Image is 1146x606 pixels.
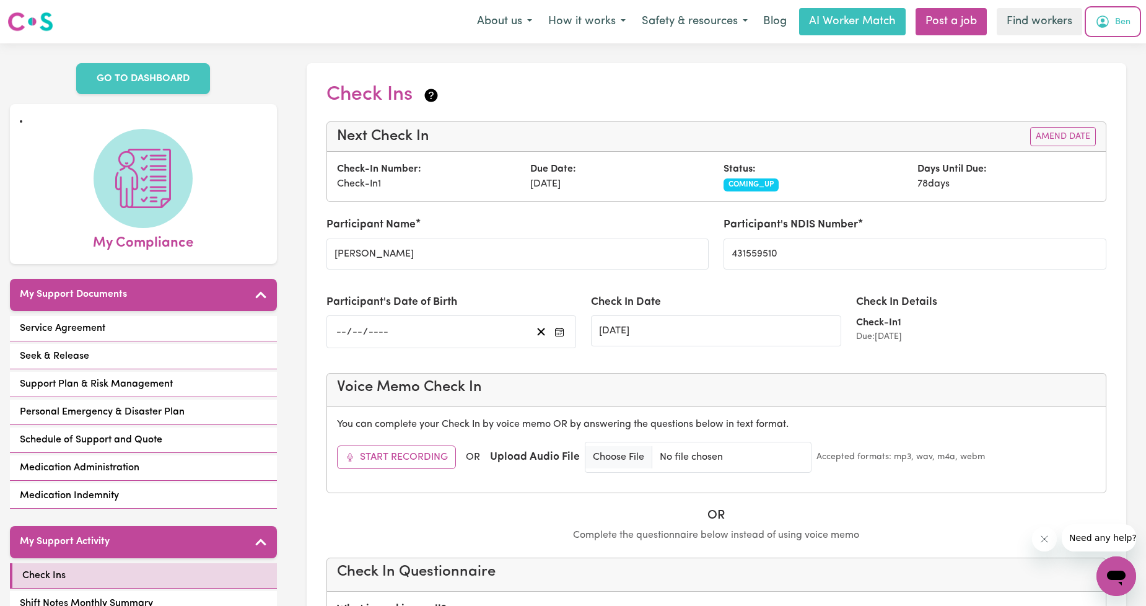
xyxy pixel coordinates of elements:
button: Amend Date [1030,127,1096,146]
button: My Account [1087,9,1139,35]
span: Support Plan & Risk Management [20,377,173,392]
a: Medication Indemnity [10,483,277,509]
a: Careseekers logo [7,7,53,36]
iframe: Button to launch messaging window [1096,556,1136,596]
a: AI Worker Match [799,8,906,35]
input: -- [352,323,363,340]
a: Medication Administration [10,455,277,481]
div: 78 days [910,162,1103,191]
h4: Voice Memo Check In [337,379,1096,397]
span: / [363,327,368,338]
small: Accepted formats: mp3, wav, m4a, webm [816,450,985,463]
span: COMING_UP [724,178,779,191]
button: My Support Activity [10,526,277,558]
span: Need any help? [7,9,75,19]
strong: Status: [724,164,756,174]
a: Personal Emergency & Disaster Plan [10,400,277,425]
span: Personal Emergency & Disaster Plan [20,405,185,419]
span: Medication Indemnity [20,488,119,503]
label: Check In Details [856,294,937,310]
h5: My Support Documents [20,289,127,301]
span: Check Ins [22,568,66,583]
p: You can complete your Check In by voice memo OR by answering the questions below in text format. [337,417,1096,432]
strong: Check-In Number: [337,164,421,174]
label: Upload Audio File [490,449,580,465]
span: Ben [1115,15,1131,29]
strong: Due Date: [530,164,576,174]
a: Support Plan & Risk Management [10,372,277,397]
a: Schedule of Support and Quote [10,428,277,453]
label: Participant's NDIS Number [724,217,858,233]
iframe: Message from company [1062,524,1136,551]
a: Blog [756,8,794,35]
h4: Check In Questionnaire [337,563,1096,581]
strong: Days Until Due: [917,164,987,174]
a: Post a job [916,8,987,35]
a: Check Ins [10,563,277,589]
strong: Check-In 1 [856,318,901,328]
button: Start Recording [337,446,456,469]
img: Careseekers logo [7,11,53,33]
label: Participant Name [326,217,416,233]
input: ---- [368,323,389,340]
button: My Support Documents [10,279,277,311]
h5: My Support Activity [20,536,110,548]
a: Seek & Release [10,344,277,369]
div: Check-In 1 [330,162,523,191]
input: -- [336,323,347,340]
div: [DATE] [523,162,716,191]
span: Schedule of Support and Quote [20,433,162,447]
h2: Check Ins [326,83,440,107]
iframe: Close message [1032,527,1057,551]
span: Medication Administration [20,460,139,475]
button: How it works [540,9,634,35]
span: Seek & Release [20,349,89,364]
span: My Compliance [93,228,193,254]
a: Service Agreement [10,316,277,341]
a: My Compliance [20,129,267,254]
span: OR [466,450,480,465]
a: Find workers [997,8,1082,35]
label: Participant's Date of Birth [326,294,457,310]
label: Check In Date [591,294,661,310]
h5: OR [326,508,1107,523]
h4: Next Check In [337,128,429,146]
p: Complete the questionnaire below instead of using voice memo [326,528,1107,543]
button: About us [469,9,540,35]
span: / [347,327,352,338]
a: GO TO DASHBOARD [76,63,210,94]
span: Service Agreement [20,321,105,336]
div: Due: [DATE] [856,330,1106,343]
button: Safety & resources [634,9,756,35]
